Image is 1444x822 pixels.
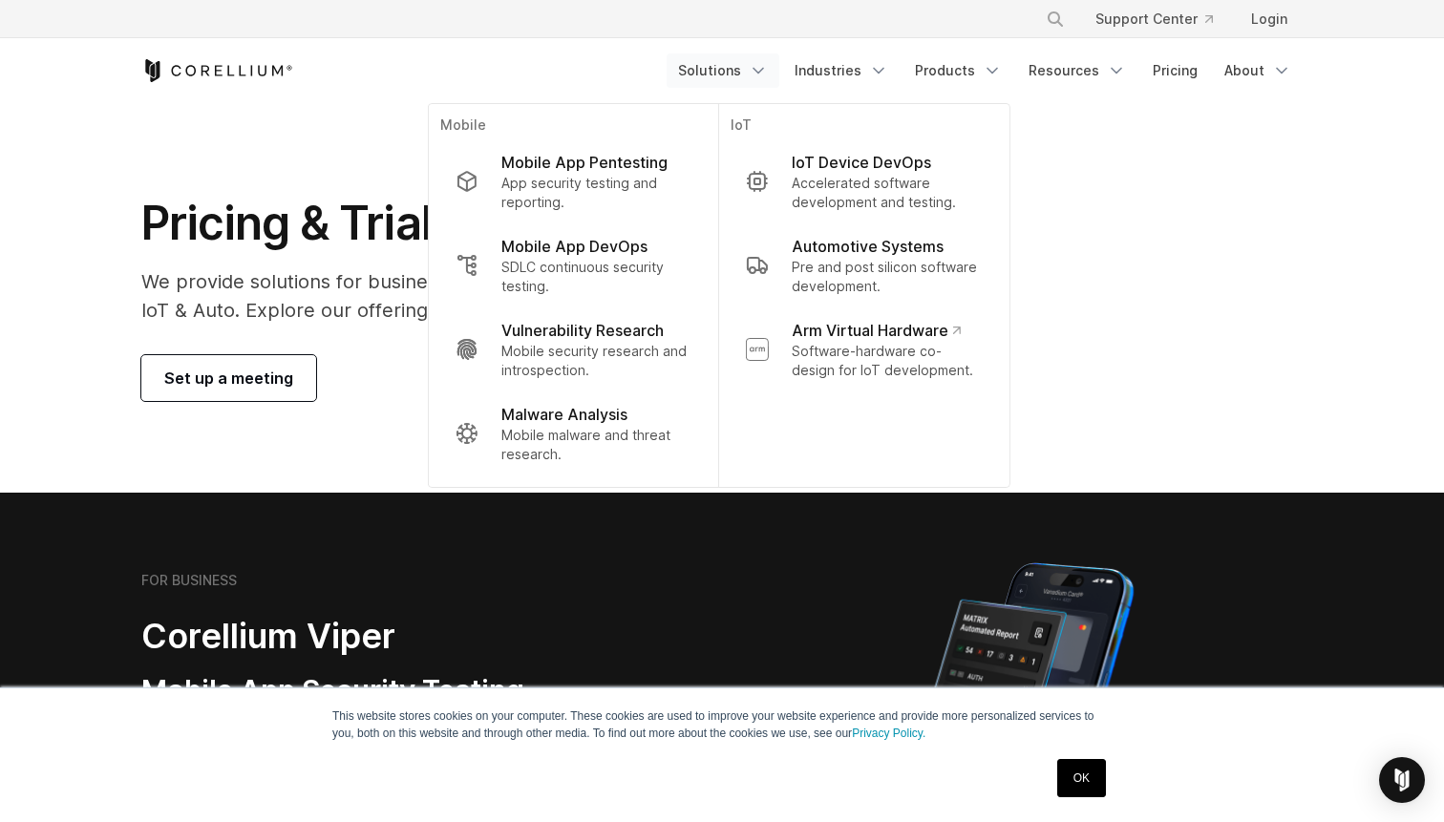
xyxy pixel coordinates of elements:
p: Accelerated software development and testing. [792,174,983,212]
p: Mobile App Pentesting [501,151,668,174]
p: Mobile malware and threat research. [501,426,691,464]
a: Arm Virtual Hardware Software-hardware co-design for IoT development. [731,307,998,391]
h2: Corellium Viper [141,615,630,658]
p: This website stores cookies on your computer. These cookies are used to improve your website expe... [332,707,1112,742]
p: We provide solutions for businesses, research teams, community individuals, and IoT & Auto. Explo... [141,267,902,325]
div: Navigation Menu [667,53,1303,88]
p: Arm Virtual Hardware [792,319,961,342]
p: Automotive Systems [792,235,944,258]
a: Login [1236,2,1303,36]
a: Industries [783,53,900,88]
p: Software-hardware co-design for IoT development. [792,342,983,380]
a: OK [1057,759,1106,797]
a: Mobile App Pentesting App security testing and reporting. [440,139,707,223]
a: Privacy Policy. [852,727,925,740]
h1: Pricing & Trials [141,195,902,252]
a: Vulnerability Research Mobile security research and introspection. [440,307,707,391]
p: Malware Analysis [501,403,627,426]
p: Pre and post silicon software development. [792,258,983,296]
div: Open Intercom Messenger [1379,757,1425,803]
p: SDLC continuous security testing. [501,258,691,296]
a: Malware Analysis Mobile malware and threat research. [440,391,707,475]
a: About [1213,53,1303,88]
p: Mobile [440,116,707,139]
a: Products [903,53,1013,88]
a: IoT Device DevOps Accelerated software development and testing. [731,139,998,223]
p: Vulnerability Research [501,319,664,342]
h3: Mobile App Security Testing [141,673,630,709]
a: Solutions [667,53,779,88]
a: Set up a meeting [141,355,316,401]
span: Set up a meeting [164,367,293,390]
p: Mobile App DevOps [501,235,648,258]
p: App security testing and reporting. [501,174,691,212]
p: IoT [731,116,998,139]
p: IoT Device DevOps [792,151,931,174]
a: Mobile App DevOps SDLC continuous security testing. [440,223,707,307]
a: Resources [1017,53,1137,88]
div: Navigation Menu [1023,2,1303,36]
a: Pricing [1141,53,1209,88]
button: Search [1038,2,1072,36]
a: Corellium Home [141,59,293,82]
p: Mobile security research and introspection. [501,342,691,380]
a: Automotive Systems Pre and post silicon software development. [731,223,998,307]
a: Support Center [1080,2,1228,36]
h6: FOR BUSINESS [141,572,237,589]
